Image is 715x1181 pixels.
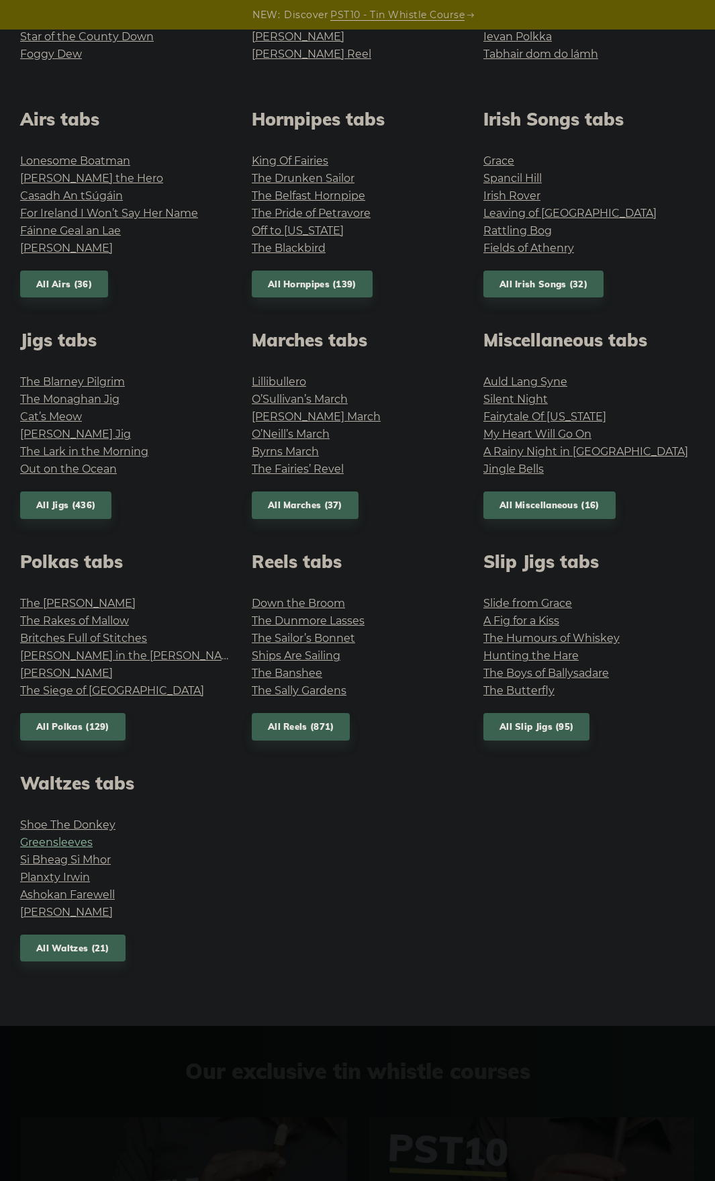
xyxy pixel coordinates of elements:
[483,684,555,697] a: The Butterfly
[252,30,344,43] a: [PERSON_NAME]
[483,463,544,475] a: Jingle Bells
[20,375,125,388] a: The Blarney Pilgrim
[20,154,130,167] a: Lonesome Boatman
[252,684,346,697] a: The Sally Gardens
[20,271,108,298] a: All Airs (36)
[252,154,328,167] a: King Of Fairies
[20,172,163,185] a: [PERSON_NAME] the Hero
[252,428,330,440] a: O’Neill’s March
[20,684,204,697] a: The Siege of [GEOGRAPHIC_DATA]
[20,491,111,519] a: All Jigs (436)
[20,818,115,831] a: Shoe The Donkey
[252,48,371,60] a: [PERSON_NAME] Reel
[483,109,695,130] h2: Irish Songs tabs
[252,393,348,406] a: O’Sullivan’s March
[20,632,147,645] a: Britches Full of Stitches
[20,109,232,130] h2: Airs tabs
[252,375,306,388] a: Lillibullero
[483,172,542,185] a: Spancil Hill
[20,906,113,918] a: [PERSON_NAME]
[252,271,373,298] a: All Hornpipes (139)
[20,597,136,610] a: The [PERSON_NAME]
[252,410,381,423] a: [PERSON_NAME] March
[252,667,322,679] a: The Banshee
[483,551,695,572] h2: Slip Jigs tabs
[252,172,354,185] a: The Drunken Sailor
[483,30,552,43] a: Ievan Polkka
[20,410,82,423] a: Cat’s Meow
[483,614,559,627] a: A Fig for a Kiss
[252,491,359,519] a: All Marches (37)
[252,109,463,130] h2: Hornpipes tabs
[483,48,598,60] a: Tabhair dom do lámh
[20,463,117,475] a: Out on the Ocean
[483,154,514,167] a: Grace
[20,667,113,679] a: [PERSON_NAME]
[252,330,463,350] h2: Marches tabs
[483,224,552,237] a: Rattling Bog
[20,713,126,741] a: All Polkas (129)
[20,773,232,794] h2: Waltzes tabs
[483,632,620,645] a: The Humours of Whiskey
[20,836,93,849] a: Greensleeves
[483,667,609,679] a: The Boys of Ballysadare
[252,463,344,475] a: The Fairies’ Revel
[252,224,344,237] a: Off to [US_STATE]
[252,649,340,662] a: Ships Are Sailing
[20,242,113,254] a: [PERSON_NAME]
[483,491,616,519] a: All Miscellaneous (16)
[20,445,148,458] a: The Lark in the Morning
[483,393,548,406] a: Silent Night
[483,713,589,741] a: All Slip Jigs (95)
[20,330,232,350] h2: Jigs tabs
[252,597,345,610] a: Down the Broom
[20,649,242,662] a: [PERSON_NAME] in the [PERSON_NAME]
[483,597,572,610] a: Slide from Grace
[20,224,121,237] a: Fáinne Geal an Lae
[483,242,574,254] a: Fields of Athenry
[20,935,126,962] a: All Waltzes (21)
[20,888,115,901] a: Ashokan Farewell
[284,7,328,23] span: Discover
[483,189,540,202] a: Irish Rover
[20,189,123,202] a: Casadh An tSúgáin
[20,614,129,627] a: The Rakes of Mallow
[252,189,365,202] a: The Belfast Hornpipe
[483,207,657,220] a: Leaving of [GEOGRAPHIC_DATA]
[20,871,90,884] a: Planxty Irwin
[20,551,232,572] h2: Polkas tabs
[483,428,591,440] a: My Heart Will Go On
[252,713,350,741] a: All Reels (871)
[20,1058,695,1084] span: Our exclusive tin whistle courses
[330,7,465,23] a: PST10 - Tin Whistle Course
[20,393,120,406] a: The Monaghan Jig
[20,428,131,440] a: [PERSON_NAME] Jig
[483,375,567,388] a: Auld Lang Syne
[483,410,606,423] a: Fairytale Of [US_STATE]
[252,614,365,627] a: The Dunmore Lasses
[483,271,604,298] a: All Irish Songs (32)
[252,207,371,220] a: The Pride of Petravore
[20,48,82,60] a: Foggy Dew
[20,30,154,43] a: Star of the County Down
[483,649,579,662] a: Hunting the Hare
[483,445,688,458] a: A Rainy Night in [GEOGRAPHIC_DATA]
[252,632,355,645] a: The Sailor’s Bonnet
[252,7,280,23] span: NEW:
[252,242,326,254] a: The Blackbird
[20,207,198,220] a: For Ireland I Won’t Say Her Name
[252,445,319,458] a: Byrns March
[252,551,463,572] h2: Reels tabs
[20,853,111,866] a: Si­ Bheag Si­ Mhor
[483,330,695,350] h2: Miscellaneous tabs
